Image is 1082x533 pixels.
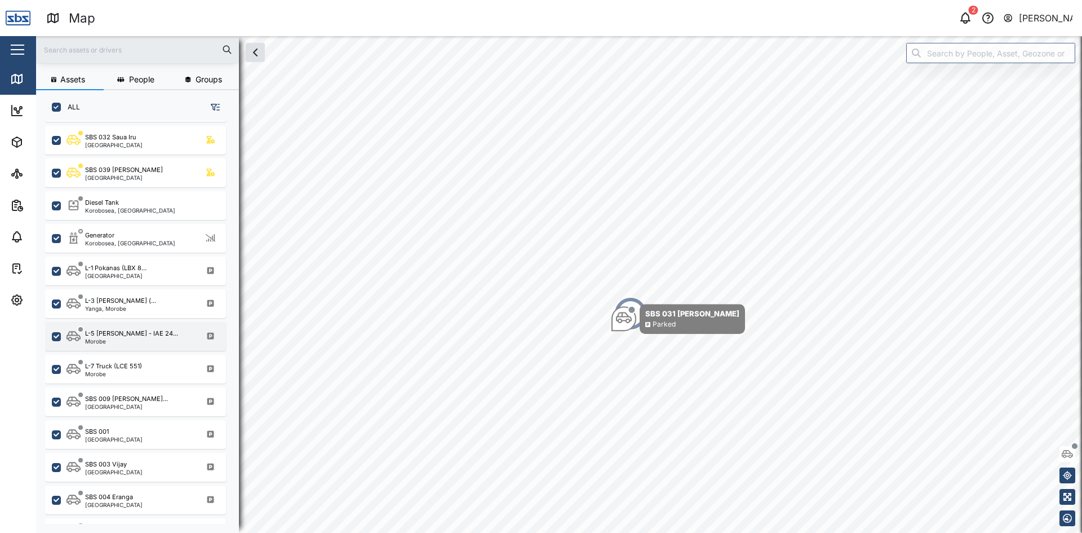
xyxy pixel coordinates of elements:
[1003,10,1073,26] button: [PERSON_NAME]
[85,208,175,213] div: Korobosea, [GEOGRAPHIC_DATA]
[29,104,80,117] div: Dashboard
[29,73,55,85] div: Map
[85,427,109,437] div: SBS 001
[85,492,133,502] div: SBS 004 Eranga
[85,231,114,240] div: Generator
[196,76,222,83] span: Groups
[29,231,64,243] div: Alarms
[29,136,64,148] div: Assets
[45,121,238,524] div: grid
[85,198,119,208] div: Diesel Tank
[614,297,648,331] div: Map marker
[43,41,232,58] input: Search assets or drivers
[85,165,163,175] div: SBS 039 [PERSON_NAME]
[85,460,127,469] div: SBS 003 Vijay
[6,6,30,30] img: Main Logo
[29,168,56,180] div: Sites
[85,296,156,306] div: L-3 [PERSON_NAME] (...
[906,43,1075,63] input: Search by People, Asset, Geozone or Place
[129,76,154,83] span: People
[1019,11,1073,25] div: [PERSON_NAME]
[85,306,156,311] div: Yanga, Morobe
[969,6,978,15] div: 2
[29,294,69,306] div: Settings
[29,199,68,212] div: Reports
[85,437,143,442] div: [GEOGRAPHIC_DATA]
[85,175,163,180] div: [GEOGRAPHIC_DATA]
[60,76,85,83] span: Assets
[85,273,147,279] div: [GEOGRAPHIC_DATA]
[61,103,80,112] label: ALL
[85,338,178,344] div: Morobe
[85,133,136,142] div: SBS 032 Saua Iru
[85,404,168,409] div: [GEOGRAPHIC_DATA]
[85,362,142,371] div: L-7 Truck (LCE 551)
[85,394,168,404] div: SBS 009 [PERSON_NAME]...
[85,502,143,508] div: [GEOGRAPHIC_DATA]
[653,319,676,330] div: Parked
[611,304,745,334] div: Map marker
[85,371,142,377] div: Morobe
[85,240,175,246] div: Korobosea, [GEOGRAPHIC_DATA]
[36,36,1082,533] canvas: Map
[85,142,143,148] div: [GEOGRAPHIC_DATA]
[29,262,60,275] div: Tasks
[69,8,95,28] div: Map
[85,469,143,475] div: [GEOGRAPHIC_DATA]
[85,329,178,338] div: L-5 [PERSON_NAME] - IAE 24...
[85,263,147,273] div: L-1 Pokanas (LBX 8...
[645,308,739,319] div: SBS 031 [PERSON_NAME]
